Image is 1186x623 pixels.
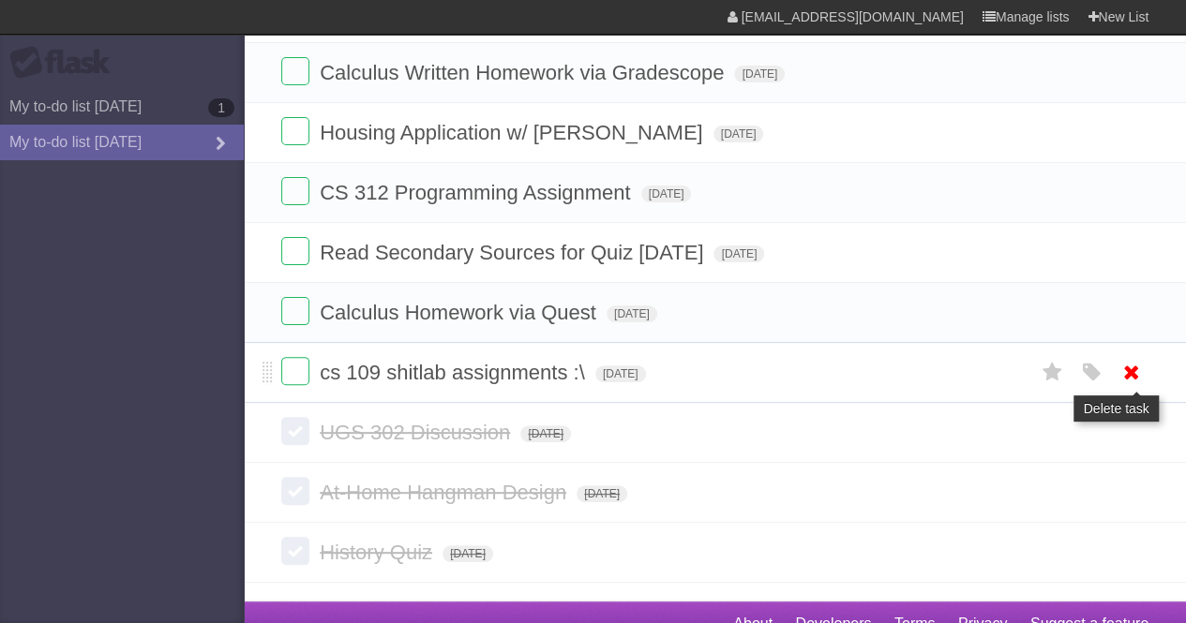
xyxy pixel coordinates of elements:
[320,121,707,144] span: Housing Application w/ [PERSON_NAME]
[320,481,571,504] span: At-Home Hangman Design
[641,185,692,202] span: [DATE]
[607,305,657,322] span: [DATE]
[734,66,785,82] span: [DATE]
[9,46,122,80] div: Flask
[281,57,309,85] label: Done
[577,485,627,502] span: [DATE]
[320,421,515,444] span: UGS 302 Discussion
[281,477,309,505] label: Done
[281,117,309,145] label: Done
[320,301,601,324] span: Calculus Homework via Quest
[1034,357,1070,388] label: Star task
[281,417,309,445] label: Done
[320,241,708,264] span: Read Secondary Sources for Quiz [DATE]
[713,245,764,262] span: [DATE]
[320,181,635,204] span: CS 312 Programming Assignment
[281,297,309,325] label: Done
[281,177,309,205] label: Done
[520,425,571,442] span: [DATE]
[443,545,493,562] span: [DATE]
[595,365,646,382] span: [DATE]
[281,537,309,565] label: Done
[320,61,728,84] span: Calculus Written Homework via Gradescope
[713,126,764,142] span: [DATE]
[281,237,309,265] label: Done
[281,357,309,385] label: Done
[320,541,437,564] span: History Quiz
[208,98,234,117] b: 1
[320,361,589,384] : cs 109 shitlab assignments :\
